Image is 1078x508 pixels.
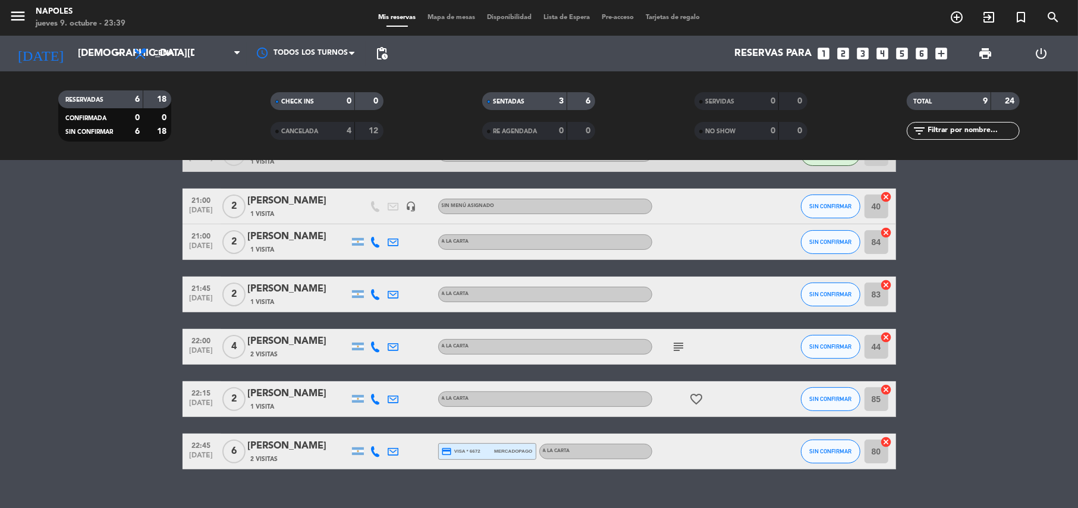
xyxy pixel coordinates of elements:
[135,114,140,122] strong: 0
[251,209,275,219] span: 1 Visita
[881,279,892,291] i: cancel
[251,402,275,412] span: 1 Visita
[543,449,570,453] span: A LA CARTA
[809,396,851,402] span: SIN CONFIRMAR
[187,154,216,168] span: [DATE]
[705,128,736,134] span: NO SHOW
[442,344,469,349] span: A LA CARTA
[442,446,480,457] span: visa * 6672
[801,440,860,463] button: SIN CONFIRMAR
[248,281,349,297] div: [PERSON_NAME]
[9,7,27,25] i: menu
[187,242,216,256] span: [DATE]
[248,193,349,209] div: [PERSON_NAME]
[913,124,927,138] i: filter_list
[538,14,596,21] span: Lista de Espera
[640,14,706,21] span: Tarjetas de regalo
[771,97,775,105] strong: 0
[875,46,890,61] i: looks_4
[442,396,469,401] span: A LA CARTA
[36,6,125,18] div: Napoles
[586,127,593,135] strong: 0
[187,281,216,294] span: 21:45
[187,385,216,399] span: 22:15
[187,333,216,347] span: 22:00
[187,228,216,242] span: 21:00
[881,227,892,239] i: cancel
[251,157,275,167] span: 1 Visita
[914,99,932,105] span: TOTAL
[65,115,106,121] span: CONFIRMADA
[809,291,851,297] span: SIN CONFIRMAR
[596,14,640,21] span: Pre-acceso
[978,46,992,61] span: print
[422,14,481,21] span: Mapa de mesas
[187,438,216,451] span: 22:45
[248,386,349,402] div: [PERSON_NAME]
[493,99,524,105] span: SENTADAS
[809,239,851,245] span: SIN CONFIRMAR
[222,230,246,254] span: 2
[809,448,851,454] span: SIN CONFIRMAR
[798,127,805,135] strong: 0
[914,46,929,61] i: looks_6
[983,97,988,105] strong: 9
[493,128,537,134] span: RE AGENDADA
[559,97,564,105] strong: 3
[855,46,870,61] i: looks_3
[705,99,734,105] span: SERVIDAS
[251,297,275,307] span: 1 Visita
[950,10,964,24] i: add_circle_outline
[222,195,246,218] span: 2
[9,7,27,29] button: menu
[347,127,351,135] strong: 4
[162,114,169,122] strong: 0
[835,46,851,61] i: looks_two
[375,46,389,61] span: pending_actions
[734,48,812,59] span: Reservas para
[251,350,278,359] span: 2 Visitas
[927,124,1019,137] input: Filtrar por nombre...
[801,230,860,254] button: SIN CONFIRMAR
[222,283,246,306] span: 2
[559,127,564,135] strong: 0
[153,49,174,58] span: Cena
[222,387,246,411] span: 2
[222,335,246,359] span: 4
[816,46,831,61] i: looks_one
[442,291,469,296] span: A LA CARTA
[771,127,775,135] strong: 0
[65,129,113,135] span: SIN CONFIRMAR
[187,193,216,206] span: 21:00
[187,206,216,220] span: [DATE]
[281,128,318,134] span: CANCELADA
[881,331,892,343] i: cancel
[586,97,593,105] strong: 6
[881,384,892,396] i: cancel
[157,95,169,104] strong: 18
[801,283,860,306] button: SIN CONFIRMAR
[881,436,892,448] i: cancel
[187,347,216,360] span: [DATE]
[809,203,851,209] span: SIN CONFIRMAR
[442,239,469,244] span: A LA CARTA
[934,46,949,61] i: add_box
[494,447,532,455] span: mercadopago
[1014,10,1028,24] i: turned_in_not
[248,438,349,454] div: [PERSON_NAME]
[65,97,103,103] span: RESERVADAS
[801,195,860,218] button: SIN CONFIRMAR
[187,399,216,413] span: [DATE]
[406,201,417,212] i: headset_mic
[982,10,996,24] i: exit_to_app
[442,446,452,457] i: credit_card
[187,451,216,465] span: [DATE]
[894,46,910,61] i: looks_5
[248,334,349,349] div: [PERSON_NAME]
[187,294,216,308] span: [DATE]
[251,454,278,464] span: 2 Visitas
[809,343,851,350] span: SIN CONFIRMAR
[672,340,686,354] i: subject
[690,392,704,406] i: favorite_border
[369,127,381,135] strong: 12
